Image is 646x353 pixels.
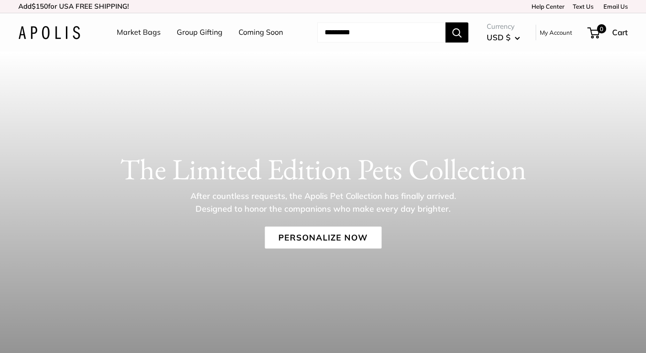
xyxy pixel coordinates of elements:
button: Search [445,22,468,43]
a: Personalize Now [265,227,381,249]
a: Help Center [528,3,565,10]
a: Coming Soon [239,26,283,39]
h1: The Limited Edition Pets Collection [18,152,628,187]
a: 0 Cart [588,25,628,40]
span: Cart [612,27,628,37]
p: After countless requests, the Apolis Pet Collection has finally arrived. Designed to honor the co... [174,190,472,215]
span: USD $ [487,32,510,42]
span: Currency [487,20,520,33]
a: My Account [540,27,572,38]
span: $150 [32,2,48,11]
a: Email Us [600,3,628,10]
img: Apolis [18,26,80,39]
span: 0 [597,24,606,33]
button: USD $ [487,30,520,45]
a: Text Us [573,3,593,10]
a: Market Bags [117,26,161,39]
input: Search... [317,22,445,43]
a: Group Gifting [177,26,223,39]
